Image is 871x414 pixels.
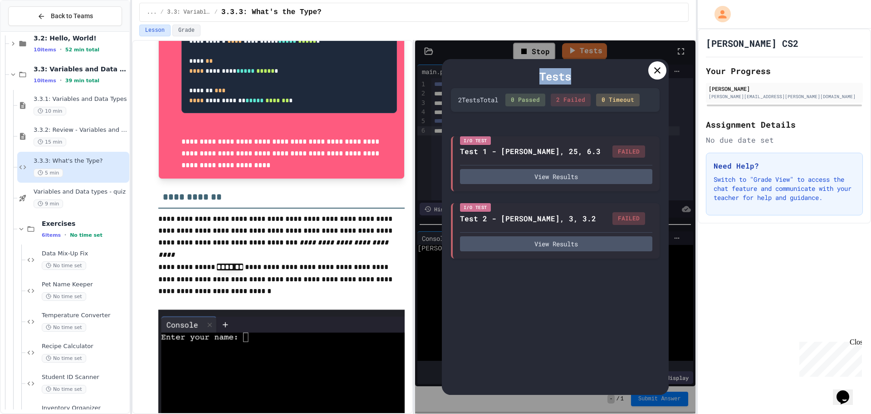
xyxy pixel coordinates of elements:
span: 10 items [34,78,56,84]
span: No time set [42,323,86,332]
h2: Assignment Details [706,118,863,131]
div: No due date set [706,135,863,145]
span: 39 min total [65,78,99,84]
span: 10 min [34,107,66,115]
div: Tests [451,68,660,85]
span: 10 items [34,47,56,53]
span: / [160,9,163,16]
span: No time set [42,261,86,270]
span: 9 min [34,200,63,208]
span: Temperature Converter [42,312,127,319]
span: • [60,77,62,84]
span: Pet Name Keeper [42,281,127,289]
button: Grade [172,25,201,36]
span: 3.3.2: Review - Variables and Data Types [34,126,127,134]
div: 2 Failed [551,94,591,106]
iframe: chat widget [833,378,862,405]
span: Back to Teams [51,11,93,21]
span: 5 min [34,169,63,177]
span: 3.3: Variables and Data Types [167,9,211,16]
button: Back to Teams [8,6,122,26]
span: / [215,9,218,16]
span: 3.3.1: Variables and Data Types [34,95,127,103]
div: Chat with us now!Close [4,4,63,58]
span: No time set [42,292,86,301]
div: I/O Test [460,136,491,145]
span: Data Mix-Up Fix [42,250,127,258]
span: Variables and Data types - quiz [34,188,127,196]
span: No time set [70,232,103,238]
span: Recipe Calculator [42,343,127,350]
button: Lesson [139,25,171,36]
div: 2 Test s Total [458,95,498,105]
span: No time set [42,385,86,394]
h3: Need Help? [714,160,855,171]
span: Student ID Scanner [42,374,127,381]
span: • [64,231,66,239]
span: 3.2: Hello, World! [34,34,127,42]
div: I/O Test [460,203,491,212]
div: 0 Passed [505,94,545,106]
span: 6 items [42,232,61,238]
h2: Your Progress [706,65,863,77]
div: Test 2 - [PERSON_NAME], 3, 3.2 [460,213,596,224]
div: Test 1 - [PERSON_NAME], 25, 6.3 [460,146,601,157]
span: 3.3: Variables and Data Types [34,65,127,73]
span: 3.3.3: What's the Type? [34,157,127,165]
span: 52 min total [65,47,99,53]
span: 15 min [34,138,66,146]
span: 3.3.3: What's the Type? [221,7,322,18]
div: [PERSON_NAME] [709,85,860,93]
h1: [PERSON_NAME] CS2 [706,37,798,50]
button: View Results [460,169,652,184]
p: Switch to "Grade View" to access the chat feature and communicate with your teacher for help and ... [714,175,855,202]
div: My Account [705,4,733,25]
div: FAILED [612,145,645,158]
div: [PERSON_NAME][EMAIL_ADDRESS][PERSON_NAME][DOMAIN_NAME] [709,93,860,100]
iframe: chat widget [796,338,862,377]
span: No time set [42,354,86,363]
span: • [60,46,62,53]
button: View Results [460,236,652,251]
span: Exercises [42,219,127,228]
span: ... [147,9,157,16]
span: Inventory Organizer [42,404,127,412]
div: FAILED [612,212,645,225]
div: 0 Timeout [596,94,640,106]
